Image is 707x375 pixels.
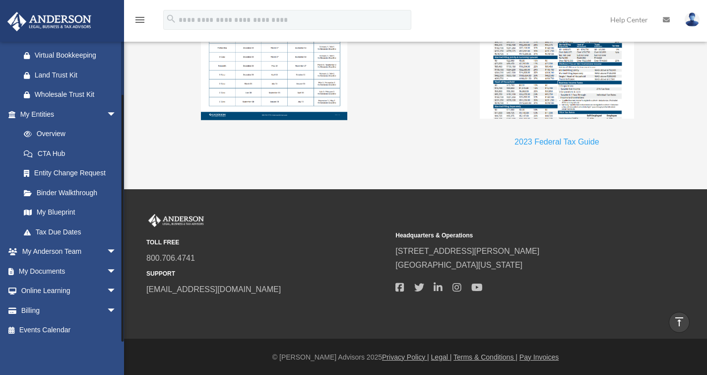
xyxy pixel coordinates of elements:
[669,312,690,333] a: vertical_align_top
[14,144,131,163] a: CTA Hub
[395,247,539,255] a: [STREET_ADDRESS][PERSON_NAME]
[107,242,127,262] span: arrow_drop_down
[7,320,131,340] a: Events Calendar
[480,5,634,119] img: 2023 Federal Tax Reference Guide
[124,351,707,364] div: © [PERSON_NAME] Advisors 2025
[134,14,146,26] i: menu
[7,261,131,281] a: My Documentsarrow_drop_down
[7,300,131,320] a: Billingarrow_drop_down
[146,214,206,227] img: Anderson Advisors Platinum Portal
[107,281,127,301] span: arrow_drop_down
[4,12,94,31] img: Anderson Advisors Platinum Portal
[673,316,685,328] i: vertical_align_top
[395,261,522,269] a: [GEOGRAPHIC_DATA][US_STATE]
[14,203,131,223] a: My Blueprint
[201,6,347,120] img: 2025 tax dates
[146,269,388,279] small: SUPPORT
[7,104,131,124] a: My Entitiesarrow_drop_down
[166,13,177,24] i: search
[514,138,599,151] a: 2023 Federal Tax Guide
[146,285,281,294] a: [EMAIL_ADDRESS][DOMAIN_NAME]
[382,353,429,361] a: Privacy Policy |
[14,46,131,66] a: Virtual Bookkeeping
[519,353,559,361] a: Pay Invoices
[395,230,638,241] small: Headquarters & Operations
[35,69,119,81] div: Land Trust Kit
[7,281,131,301] a: Online Learningarrow_drop_down
[134,17,146,26] a: menu
[7,242,131,262] a: My Anderson Teamarrow_drop_down
[453,353,517,361] a: Terms & Conditions |
[14,85,131,105] a: Wholesale Trust Kit
[14,65,131,85] a: Land Trust Kit
[35,88,119,101] div: Wholesale Trust Kit
[107,261,127,282] span: arrow_drop_down
[146,237,388,248] small: TOLL FREE
[146,254,195,262] a: 800.706.4741
[431,353,452,361] a: Legal |
[107,300,127,321] span: arrow_drop_down
[14,124,131,144] a: Overview
[107,104,127,125] span: arrow_drop_down
[14,183,131,203] a: Binder Walkthrough
[14,163,131,183] a: Entity Change Request
[685,12,700,27] img: User Pic
[14,222,127,242] a: Tax Due Dates
[35,49,119,62] div: Virtual Bookkeeping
